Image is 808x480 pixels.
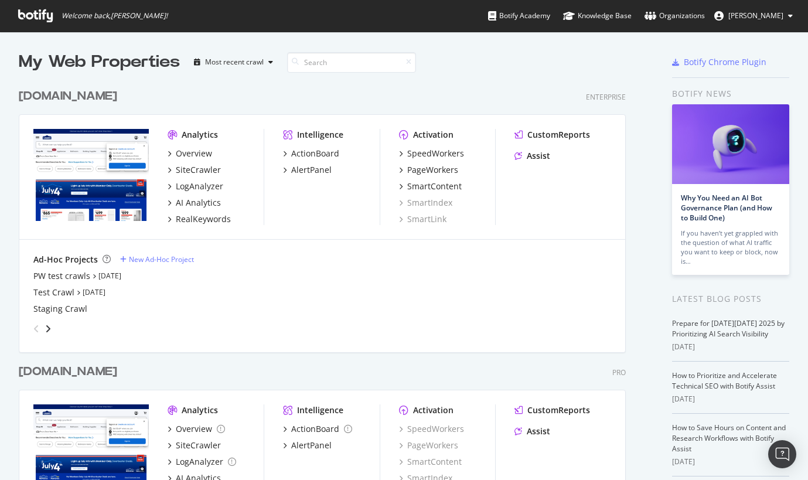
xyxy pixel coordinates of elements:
[399,456,462,468] a: SmartContent
[176,423,212,435] div: Overview
[205,59,264,66] div: Most recent crawl
[672,394,789,404] div: [DATE]
[176,213,231,225] div: RealKeywords
[19,88,122,105] a: [DOMAIN_NAME]
[291,148,339,159] div: ActionBoard
[527,404,590,416] div: CustomReports
[514,425,550,437] a: Assist
[563,10,632,22] div: Knowledge Base
[527,425,550,437] div: Assist
[291,423,339,435] div: ActionBoard
[413,404,454,416] div: Activation
[527,150,550,162] div: Assist
[645,10,705,22] div: Organizations
[283,164,332,176] a: AlertPanel
[413,129,454,141] div: Activation
[705,6,802,25] button: [PERSON_NAME]
[672,370,777,391] a: How to Prioritize and Accelerate Technical SEO with Botify Assist
[297,404,343,416] div: Intelligence
[83,287,105,297] a: [DATE]
[684,56,766,68] div: Botify Chrome Plugin
[488,10,550,22] div: Botify Academy
[176,197,221,209] div: AI Analytics
[33,129,149,222] img: www.lowes.com
[176,440,221,451] div: SiteCrawler
[672,104,789,184] img: Why You Need an AI Bot Governance Plan (and How to Build One)
[19,50,180,74] div: My Web Properties
[672,56,766,68] a: Botify Chrome Plugin
[407,148,464,159] div: SpeedWorkers
[586,92,626,102] div: Enterprise
[283,440,332,451] a: AlertPanel
[672,318,785,339] a: Prepare for [DATE][DATE] 2025 by Prioritizing AI Search Visibility
[44,323,52,335] div: angle-right
[62,11,168,21] span: Welcome back, [PERSON_NAME] !
[176,456,223,468] div: LogAnalyzer
[407,181,462,192] div: SmartContent
[287,52,416,73] input: Search
[129,254,194,264] div: New Ad-Hoc Project
[514,129,590,141] a: CustomReports
[399,213,446,225] a: SmartLink
[182,404,218,416] div: Analytics
[189,53,278,72] button: Most recent crawl
[399,164,458,176] a: PageWorkers
[399,423,464,435] a: SpeedWorkers
[527,129,590,141] div: CustomReports
[768,440,796,468] div: Open Intercom Messenger
[33,254,98,265] div: Ad-Hoc Projects
[283,423,352,435] a: ActionBoard
[399,181,462,192] a: SmartContent
[672,292,789,305] div: Latest Blog Posts
[19,363,117,380] div: [DOMAIN_NAME]
[33,303,87,315] a: Staging Crawl
[176,148,212,159] div: Overview
[681,193,772,223] a: Why You Need an AI Bot Governance Plan (and How to Build One)
[168,423,225,435] a: Overview
[19,88,117,105] div: [DOMAIN_NAME]
[514,150,550,162] a: Assist
[291,440,332,451] div: AlertPanel
[182,129,218,141] div: Analytics
[291,164,332,176] div: AlertPanel
[681,229,780,266] div: If you haven’t yet grappled with the question of what AI traffic you want to keep or block, now is…
[120,254,194,264] a: New Ad-Hoc Project
[168,148,212,159] a: Overview
[514,404,590,416] a: CustomReports
[407,164,458,176] div: PageWorkers
[29,319,44,338] div: angle-left
[176,164,221,176] div: SiteCrawler
[399,440,458,451] a: PageWorkers
[297,129,343,141] div: Intelligence
[19,363,122,380] a: [DOMAIN_NAME]
[612,367,626,377] div: Pro
[98,271,121,281] a: [DATE]
[672,87,789,100] div: Botify news
[399,148,464,159] a: SpeedWorkers
[728,11,783,21] span: Randy Dargenio
[33,270,90,282] a: PW test crawls
[168,456,236,468] a: LogAnalyzer
[672,342,789,352] div: [DATE]
[672,423,786,454] a: How to Save Hours on Content and Research Workflows with Botify Assist
[33,287,74,298] a: Test Crawl
[399,197,452,209] a: SmartIndex
[168,181,223,192] a: LogAnalyzer
[176,181,223,192] div: LogAnalyzer
[283,148,339,159] a: ActionBoard
[168,440,221,451] a: SiteCrawler
[672,457,789,467] div: [DATE]
[168,197,221,209] a: AI Analytics
[168,213,231,225] a: RealKeywords
[168,164,221,176] a: SiteCrawler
